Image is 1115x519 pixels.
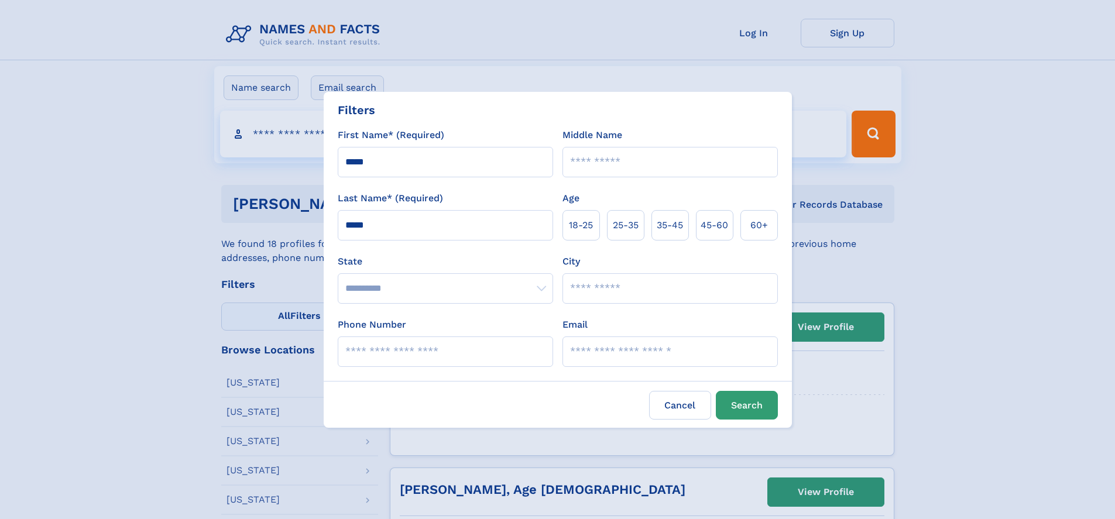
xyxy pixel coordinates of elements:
label: Cancel [649,391,711,420]
button: Search [716,391,778,420]
span: 35‑45 [657,218,683,232]
label: Age [562,191,579,205]
span: 45‑60 [701,218,728,232]
label: Middle Name [562,128,622,142]
label: Phone Number [338,318,406,332]
span: 25‑35 [613,218,639,232]
label: Last Name* (Required) [338,191,443,205]
label: State [338,255,553,269]
label: First Name* (Required) [338,128,444,142]
label: City [562,255,580,269]
span: 18‑25 [569,218,593,232]
span: 60+ [750,218,768,232]
div: Filters [338,101,375,119]
label: Email [562,318,588,332]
